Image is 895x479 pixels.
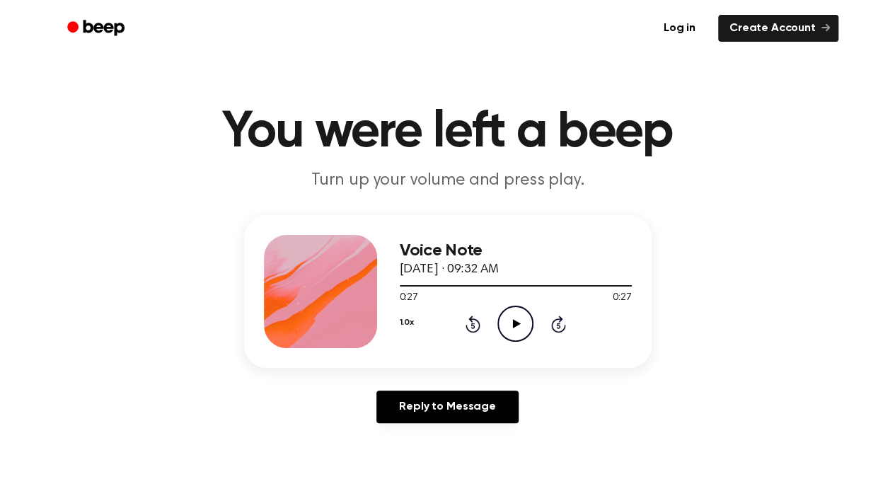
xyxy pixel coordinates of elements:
[718,15,838,42] a: Create Account
[400,263,499,276] span: [DATE] · 09:32 AM
[649,12,710,45] a: Log in
[400,311,414,335] button: 1.0x
[400,291,418,306] span: 0:27
[86,107,810,158] h1: You were left a beep
[57,15,137,42] a: Beep
[376,391,518,423] a: Reply to Message
[400,241,632,260] h3: Voice Note
[176,169,720,192] p: Turn up your volume and press play.
[613,291,631,306] span: 0:27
